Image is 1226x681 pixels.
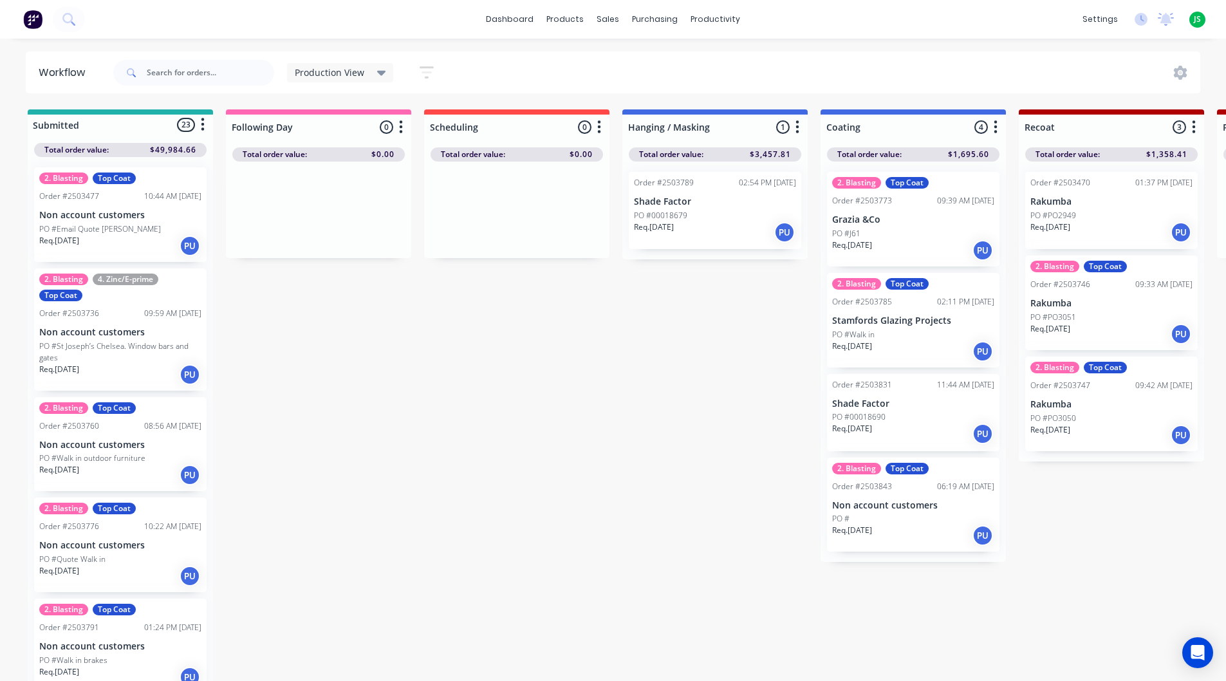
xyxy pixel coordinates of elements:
div: 10:44 AM [DATE] [144,191,201,202]
div: PU [180,465,200,485]
span: $0.00 [570,149,593,160]
div: 2. Blasting [1030,362,1079,373]
div: 2. Blasting [832,463,881,474]
input: Search for orders... [147,60,274,86]
div: 2. BlastingTop CoatOrder #250374709:42 AM [DATE]RakumbaPO #PO3050Req.[DATE]PU [1025,357,1198,451]
p: PO #Walk in brakes [39,655,107,666]
div: Order #2503760 [39,420,99,432]
p: Rakumba [1030,399,1193,410]
div: 4. Zinc/E-prime [93,274,158,285]
span: $0.00 [371,149,395,160]
p: PO #Email Quote [PERSON_NAME] [39,223,161,235]
div: 2. Blasting [39,402,88,414]
div: 2. Blasting [832,177,881,189]
div: Order #250347001:37 PM [DATE]RakumbaPO #PO2949Req.[DATE]PU [1025,172,1198,249]
div: Top Coat [886,463,929,474]
p: Shade Factor [634,196,796,207]
div: 06:19 AM [DATE] [937,481,994,492]
div: sales [590,10,626,29]
p: Rakumba [1030,196,1193,207]
p: PO #00018690 [832,411,886,423]
div: 01:24 PM [DATE] [144,622,201,633]
div: Order #2503746 [1030,279,1090,290]
div: Top Coat [886,177,929,189]
p: PO #PO3050 [1030,413,1076,424]
span: $1,695.60 [948,149,989,160]
p: Non account customers [39,210,201,221]
div: 09:42 AM [DATE] [1135,380,1193,391]
div: Order #2503789 [634,177,694,189]
p: PO #PO3051 [1030,312,1076,323]
span: Production View [295,66,364,79]
div: products [540,10,590,29]
div: PU [1171,425,1191,445]
p: PO #Walk in [832,329,875,340]
p: Non account customers [39,540,201,551]
div: 2. BlastingTop CoatOrder #250378502:11 PM [DATE]Stamfords Glazing ProjectsPO #Walk inReq.[DATE]PU [827,273,999,368]
div: PU [774,222,795,243]
div: Top Coat [93,503,136,514]
div: 02:11 PM [DATE] [937,296,994,308]
div: PU [180,236,200,256]
span: JS [1194,14,1201,25]
p: Req. [DATE] [39,235,79,247]
p: Req. [DATE] [1030,221,1070,233]
div: Top Coat [93,604,136,615]
div: Order #250383111:44 AM [DATE]Shade FactorPO #00018690Req.[DATE]PU [827,374,999,451]
p: Req. [DATE] [39,464,79,476]
div: 01:37 PM [DATE] [1135,177,1193,189]
p: PO #PO2949 [1030,210,1076,221]
div: Order #2503470 [1030,177,1090,189]
div: 2. Blasting [39,604,88,615]
p: Non account customers [39,440,201,451]
div: PU [1171,324,1191,344]
div: PU [972,424,993,444]
div: Order #2503477 [39,191,99,202]
div: 02:54 PM [DATE] [739,177,796,189]
div: 2. Blasting [39,173,88,184]
div: Workflow [39,65,91,80]
div: Open Intercom Messenger [1182,637,1213,668]
span: Total order value: [837,149,902,160]
div: Top Coat [39,290,82,301]
div: 2. BlastingTop CoatOrder #250376008:56 AM [DATE]Non account customersPO #Walk in outdoor furnitur... [34,397,207,492]
span: $49,984.66 [150,144,196,156]
p: Req. [DATE] [1030,323,1070,335]
p: Non account customers [39,641,201,652]
div: 11:44 AM [DATE] [937,379,994,391]
div: 09:39 AM [DATE] [937,195,994,207]
div: 2. Blasting4. Zinc/E-primeTop CoatOrder #250373609:59 AM [DATE]Non account customersPO #St Joseph... [34,268,207,391]
div: purchasing [626,10,684,29]
p: Req. [DATE] [832,239,872,251]
div: Order #2503776 [39,521,99,532]
div: 2. Blasting [39,503,88,514]
span: Total order value: [441,149,505,160]
span: Total order value: [44,144,109,156]
p: Shade Factor [832,398,994,409]
div: settings [1076,10,1124,29]
p: Req. [DATE] [39,565,79,577]
p: Req. [DATE] [832,525,872,536]
p: Req. [DATE] [832,340,872,352]
div: Order #2503843 [832,481,892,492]
span: Total order value: [639,149,703,160]
div: Top Coat [1084,362,1127,373]
p: PO #Quote Walk in [39,554,106,565]
div: 08:56 AM [DATE] [144,420,201,432]
p: Non account customers [39,327,201,338]
div: 2. BlastingTop CoatOrder #250384306:19 AM [DATE]Non account customersPO #Req.[DATE]PU [827,458,999,552]
p: Non account customers [832,500,994,511]
div: 09:33 AM [DATE] [1135,279,1193,290]
div: Order #250378902:54 PM [DATE]Shade FactorPO #00018679Req.[DATE]PU [629,172,801,249]
div: 2. BlastingTop CoatOrder #250377610:22 AM [DATE]Non account customersPO #Quote Walk inReq.[DATE]PU [34,498,207,592]
p: PO #St Joseph’s Chelsea. Window bars and gates [39,340,201,364]
div: 2. Blasting [1030,261,1079,272]
p: Grazia &Co [832,214,994,225]
div: PU [972,525,993,546]
span: $3,457.81 [750,149,791,160]
div: Order #2503773 [832,195,892,207]
p: Req. [DATE] [39,364,79,375]
span: $1,358.41 [1146,149,1187,160]
div: Order #2503831 [832,379,892,391]
div: Top Coat [1084,261,1127,272]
